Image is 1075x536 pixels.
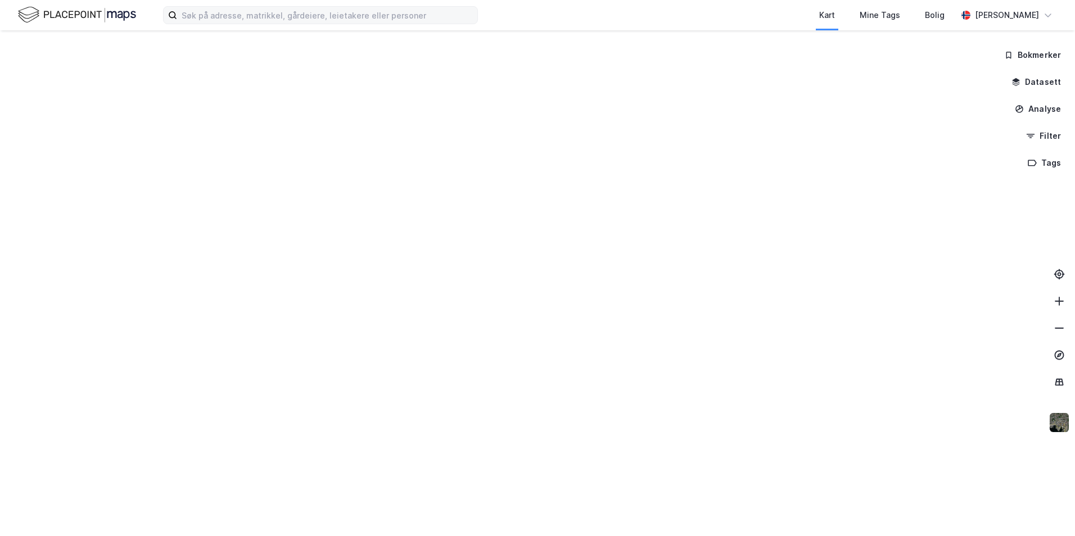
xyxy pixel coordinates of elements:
[1019,482,1075,536] iframe: Chat Widget
[819,8,835,22] div: Kart
[925,8,945,22] div: Bolig
[177,7,477,24] input: Søk på adresse, matrikkel, gårdeiere, leietakere eller personer
[860,8,900,22] div: Mine Tags
[975,8,1039,22] div: [PERSON_NAME]
[1019,482,1075,536] div: Kontrollprogram for chat
[18,5,136,25] img: logo.f888ab2527a4732fd821a326f86c7f29.svg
